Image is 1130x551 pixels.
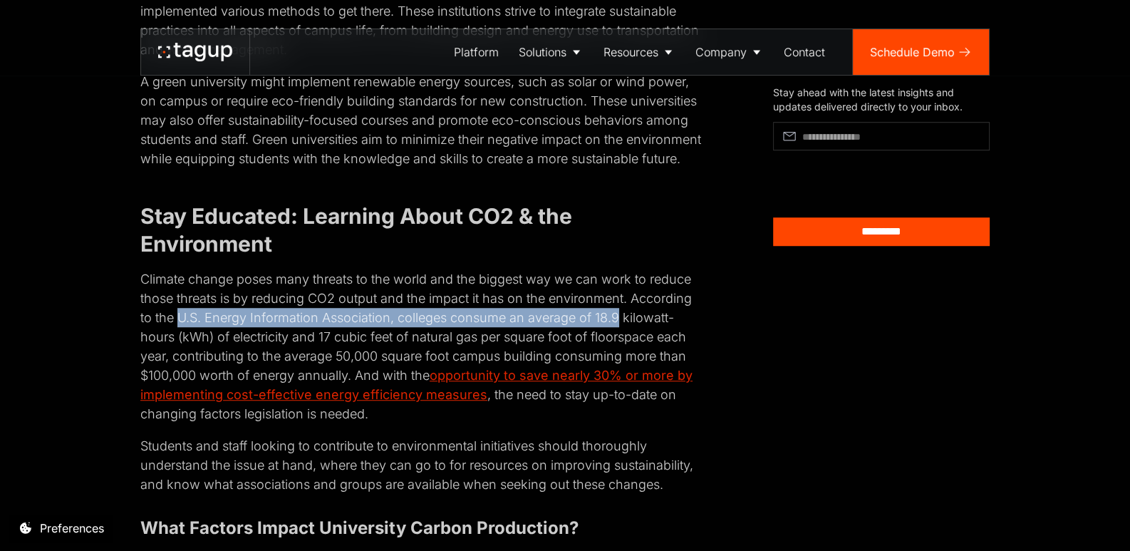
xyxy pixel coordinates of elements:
[509,29,593,75] a: Solutions
[773,156,925,195] iframe: reCAPTCHA
[870,43,955,61] div: Schedule Demo
[773,122,990,246] form: Article Subscribe
[853,29,989,75] a: Schedule Demo
[773,86,990,113] div: Stay ahead with the latest insights and updates delivered directly to your inbox.
[519,43,566,61] div: Solutions
[140,269,705,423] p: Climate change poses many threats to the world and the biggest way we can work to reduce those th...
[40,520,104,537] div: Preferences
[140,203,572,257] strong: Stay Educated: Learning About CO2 & the Environment
[140,436,705,494] p: Students and staff looking to contribute to environmental initiatives should thoroughly understan...
[140,72,705,168] p: A green university might implement renewable energy sources, such as solar or wind power, on camp...
[685,29,774,75] a: Company
[695,43,747,61] div: Company
[140,517,579,538] strong: What Factors Impact University Carbon Production?
[774,29,835,75] a: Contact
[603,43,658,61] div: Resources
[784,43,825,61] div: Contact
[454,43,499,61] div: Platform
[444,29,509,75] a: Platform
[593,29,685,75] a: Resources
